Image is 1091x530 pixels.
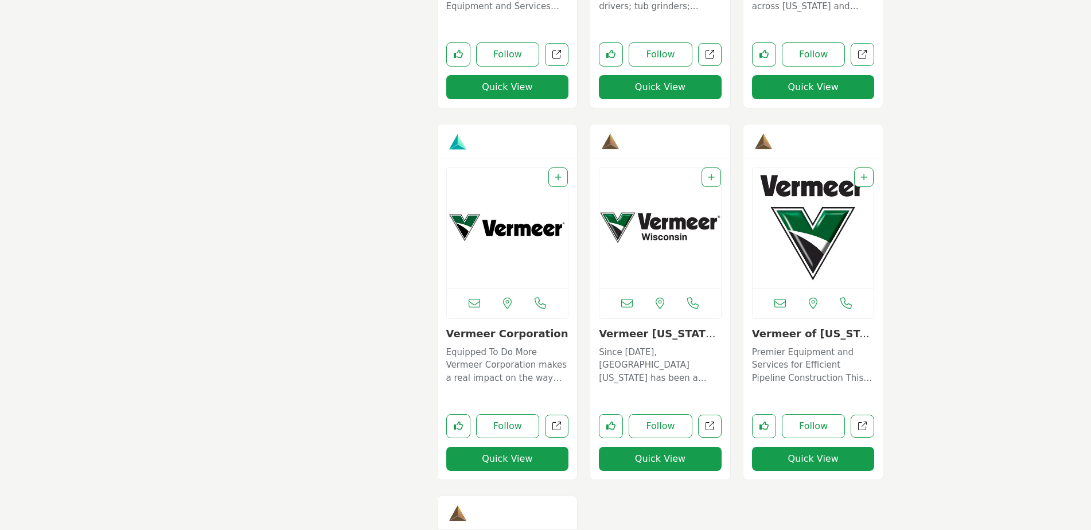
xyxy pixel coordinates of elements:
img: Bronze Sponsors Badge Icon [449,505,466,522]
button: Follow [782,42,845,67]
a: Add To List [555,173,562,182]
button: Quick View [446,447,569,471]
a: Open vermeer-wisconsin-inc in new tab [698,415,722,438]
a: Vermeer [US_STATE] In... [599,328,717,352]
a: Open vermeer-midwest-inc in new tab [545,43,568,67]
button: Like listing [752,42,776,67]
a: Since [DATE], [GEOGRAPHIC_DATA] [US_STATE] has been a family-owned [US_STATE] business that proud... [599,343,722,385]
a: Premier Equipment and Services for Efficient Pipeline Construction This company specializes in pr... [752,343,875,385]
a: Open Listing in new tab [599,167,721,288]
button: Quick View [446,75,569,99]
button: Like listing [599,42,623,67]
a: Open vermeer-of-indiana-inc in new tab [851,415,874,438]
button: Follow [476,414,540,438]
button: Like listing [752,414,776,438]
button: Follow [629,42,692,67]
button: Follow [476,42,540,67]
h3: Vermeer of Indiana, Inc. [752,328,875,340]
a: Add To List [708,173,715,182]
button: Like listing [446,414,470,438]
img: Vermeer of Indiana, Inc. [753,167,874,288]
a: Open Listing in new tab [447,167,568,288]
a: Vermeer Corporation [446,328,568,340]
a: Add To List [860,173,867,182]
a: Open vermeer-mountain-west in new tab [698,43,722,67]
button: Follow [782,414,845,438]
a: Vermeer of [US_STATE], ... [752,328,874,352]
button: Quick View [599,447,722,471]
p: Premier Equipment and Services for Efficient Pipeline Construction This company specializes in pr... [752,346,875,385]
h3: Vermeer Wisconsin Inc. [599,328,722,340]
img: Bronze Sponsors Badge Icon [755,133,772,150]
button: Quick View [752,447,875,471]
button: Quick View [599,75,722,99]
img: Vermeer Corporation [447,167,568,288]
p: Since [DATE], [GEOGRAPHIC_DATA] [US_STATE] has been a family-owned [US_STATE] business that proud... [599,346,722,385]
p: Equipped To Do More Vermeer Corporation makes a real impact on the way important work gets done t... [446,346,569,385]
a: Open vermeer-colorado in new tab [851,43,874,67]
img: Bronze Sponsors Badge Icon [602,133,619,150]
button: Like listing [446,42,470,67]
a: Equipped To Do More Vermeer Corporation makes a real impact on the way important work gets done t... [446,343,569,385]
a: Open Listing in new tab [753,167,874,288]
img: Vermeer Wisconsin Inc. [599,167,721,288]
button: Quick View [752,75,875,99]
a: Open vermeer-corporation in new tab [545,415,568,438]
button: Follow [629,414,692,438]
h3: Vermeer Corporation [446,328,569,340]
button: Like listing [599,414,623,438]
img: Platinum Sponsors Badge Icon [449,133,466,150]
